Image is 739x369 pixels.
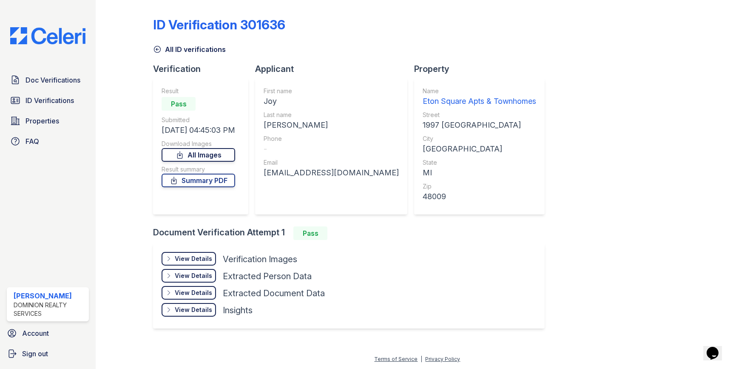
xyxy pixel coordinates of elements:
div: Property [414,63,551,75]
div: Pass [293,226,327,240]
a: Privacy Policy [425,356,460,362]
div: Verification [153,63,255,75]
a: Account [3,325,92,342]
a: Terms of Service [374,356,418,362]
div: Street [423,111,536,119]
div: View Details [175,289,212,297]
span: Properties [26,116,59,126]
div: [EMAIL_ADDRESS][DOMAIN_NAME] [264,167,399,179]
div: ID Verification 301636 [153,17,285,32]
div: Download Images [162,140,235,148]
span: Doc Verifications [26,75,80,85]
div: Zip [423,182,536,191]
div: Name [423,87,536,95]
a: All ID verifications [153,44,226,54]
a: FAQ [7,133,89,150]
div: Dominion Realty Services [14,301,85,318]
span: Account [22,328,49,338]
img: CE_Logo_Blue-a8612792a0a2168367f1c8372b55b34899dd931a85d93a1a3d3e32e68fde9ad4.png [3,27,92,44]
div: Last name [264,111,399,119]
div: First name [264,87,399,95]
a: All Images [162,148,235,162]
div: Verification Images [223,253,297,265]
a: Summary PDF [162,174,235,187]
div: 1997 [GEOGRAPHIC_DATA] [423,119,536,131]
span: ID Verifications [26,95,74,106]
div: Email [264,158,399,167]
a: Properties [7,112,89,129]
div: Result summary [162,165,235,174]
div: Submitted [162,116,235,124]
span: FAQ [26,136,39,146]
span: Sign out [22,349,48,359]
div: Phone [264,134,399,143]
div: [PERSON_NAME] [264,119,399,131]
div: [DATE] 04:45:03 PM [162,124,235,136]
a: Name Eton Square Apts & Townhomes [423,87,536,107]
div: Result [162,87,235,95]
div: [PERSON_NAME] [14,291,85,301]
div: Pass [162,97,196,111]
div: State [423,158,536,167]
div: Applicant [255,63,414,75]
div: View Details [175,272,212,280]
a: ID Verifications [7,92,89,109]
div: 48009 [423,191,536,203]
iframe: chat widget [703,335,730,360]
div: Insights [223,304,253,316]
a: Doc Verifications [7,72,89,89]
div: | [421,356,422,362]
a: Sign out [3,345,92,362]
div: City [423,134,536,143]
div: Eton Square Apts & Townhomes [423,95,536,107]
div: - [264,143,399,155]
div: View Details [175,255,212,263]
div: View Details [175,306,212,314]
div: [GEOGRAPHIC_DATA] [423,143,536,155]
div: Extracted Document Data [223,287,325,299]
div: Extracted Person Data [223,270,312,282]
div: Joy [264,95,399,107]
div: Document Verification Attempt 1 [153,226,551,240]
div: MI [423,167,536,179]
